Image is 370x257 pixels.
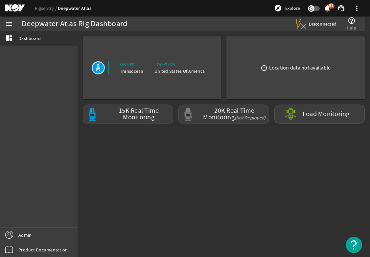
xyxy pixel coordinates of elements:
div: United States Of America [154,68,205,74]
div: Deepwater Atlas Rig Dashboard [22,21,127,27]
mat-icon: dashboard [5,34,13,42]
a: 15K Real Time Monitoring [80,105,176,124]
span: Product Documentation [18,247,68,253]
mat-icon: error_outline [261,65,267,71]
button: Open Resource Center [346,237,362,253]
a: Rigsentry [35,5,58,11]
img: Graypod.svg [181,108,195,121]
div: Transocean [120,68,144,74]
span: Admin [18,232,32,238]
div: Owner [120,61,144,68]
button: Explore [271,3,303,13]
mat-icon: notifications [323,4,331,12]
mat-icon: explore [274,4,282,12]
button: 51 [324,5,331,12]
button: more_vert [349,0,365,16]
span: (Not Deployed) [235,115,266,121]
img: Bluepod.svg [86,108,99,121]
a: Load Monitoring [272,105,367,124]
a: 20K Real Time Monitoring(Not Deployed) [176,105,271,124]
label: 20K Real Time Monitoring [203,108,266,121]
span: Help [347,25,356,31]
a: Deepwater Atlas [58,5,91,11]
span: Explore [285,5,300,11]
label: Load Monitoring [303,111,350,117]
div: Location data not available [269,65,331,71]
div: Location [154,61,205,68]
mat-icon: help_outline [348,17,356,25]
mat-icon: menu [5,20,13,28]
span: Dashboard [18,35,41,42]
span: Disconnected [309,21,337,27]
label: 15K Real Time Monitoring [107,108,170,121]
mat-icon: support_agent [337,4,345,12]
